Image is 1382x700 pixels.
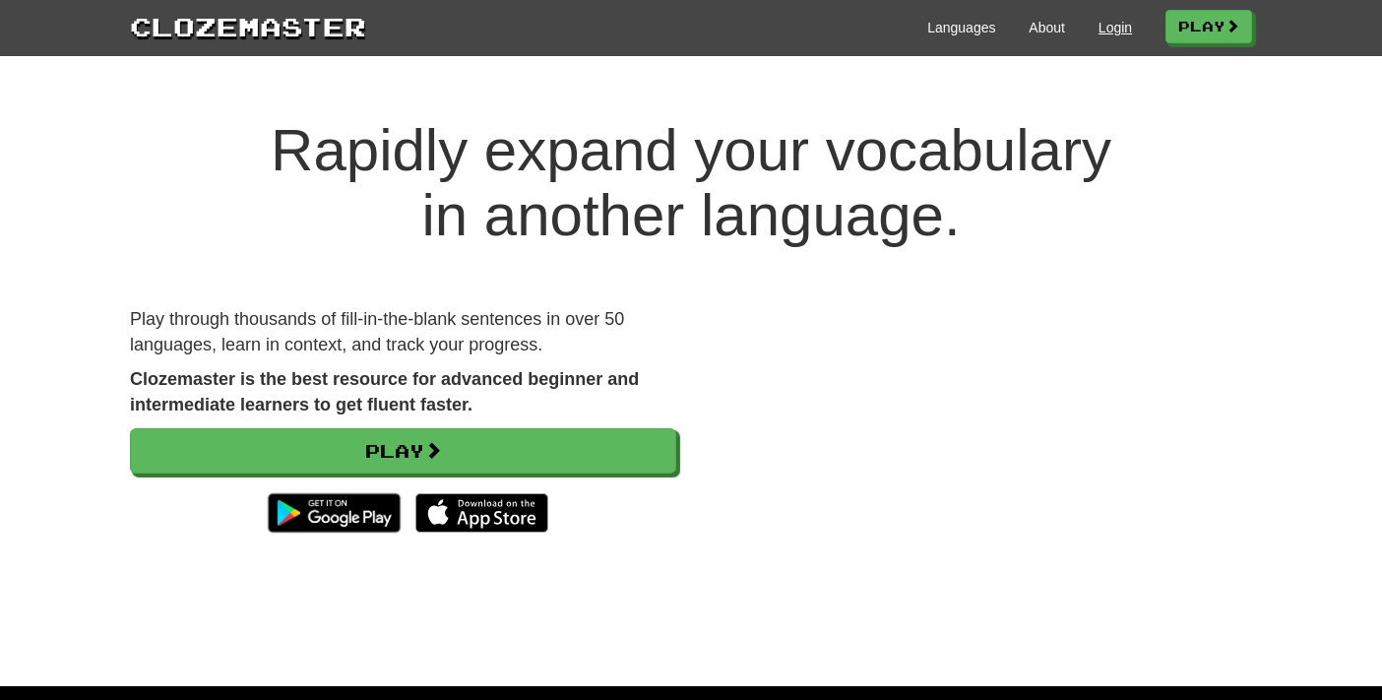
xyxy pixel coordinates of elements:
[927,18,995,37] a: Languages
[1165,10,1252,43] a: Play
[415,493,548,533] img: Download_on_the_App_Store_Badge_US-UK_135x40-25178aeef6eb6b83b96f5f2d004eda3bffbb37122de64afbaef7...
[130,307,676,357] p: Play through thousands of fill-in-the-blank sentences in over 50 languages, learn in context, and...
[1099,18,1132,37] a: Login
[130,8,366,44] a: Clozemaster
[258,483,410,542] img: Get it on Google Play
[130,369,639,414] strong: Clozemaster is the best resource for advanced beginner and intermediate learners to get fluent fa...
[130,428,676,474] a: Play
[1029,18,1065,37] a: About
